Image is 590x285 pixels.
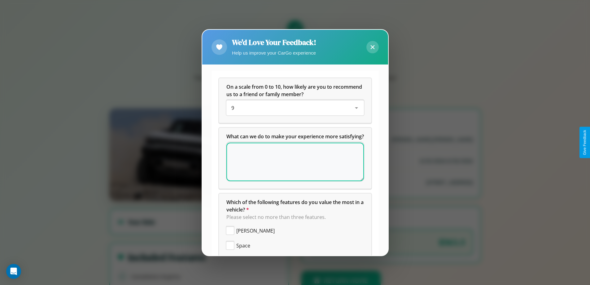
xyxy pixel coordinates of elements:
span: What can we do to make your experience more satisfying? [226,133,364,140]
div: Open Intercom Messenger [6,264,21,279]
span: 9 [231,105,234,111]
span: Please select no more than three features. [226,214,326,220]
div: On a scale from 0 to 10, how likely are you to recommend us to a friend or family member? [219,78,371,123]
h5: On a scale from 0 to 10, how likely are you to recommend us to a friend or family member? [226,83,364,98]
span: Which of the following features do you value the most in a vehicle? [226,199,365,213]
span: Space [236,242,250,249]
span: [PERSON_NAME] [236,227,275,234]
p: Help us improve your CarGo experience [232,49,316,57]
div: On a scale from 0 to 10, how likely are you to recommend us to a friend or family member? [226,100,364,115]
span: On a scale from 0 to 10, how likely are you to recommend us to a friend or family member? [226,83,363,98]
h2: We'd Love Your Feedback! [232,37,316,47]
div: Give Feedback [583,130,587,155]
